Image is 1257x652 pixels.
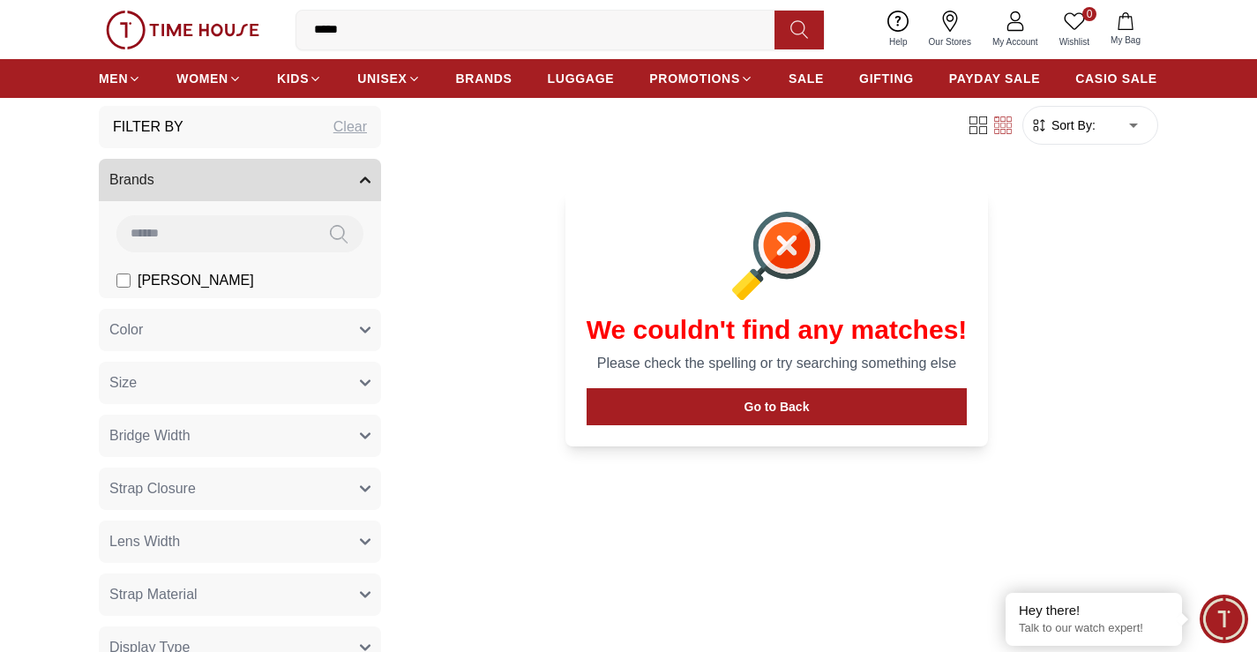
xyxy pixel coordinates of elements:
[789,70,824,87] span: SALE
[1030,116,1096,134] button: Sort By:
[789,63,824,94] a: SALE
[357,70,407,87] span: UNISEX
[1019,621,1169,636] p: Talk to our watch expert!
[649,70,740,87] span: PROMOTIONS
[99,159,381,201] button: Brands
[879,7,918,52] a: Help
[99,362,381,404] button: Size
[99,63,141,94] a: MEN
[1048,116,1096,134] span: Sort By:
[859,63,914,94] a: GIFTING
[949,63,1040,94] a: PAYDAY SALE
[456,70,513,87] span: BRANDS
[109,372,137,393] span: Size
[109,319,143,341] span: Color
[99,70,128,87] span: MEN
[99,468,381,510] button: Strap Closure
[587,314,968,346] h1: We couldn't find any matches!
[357,63,420,94] a: UNISEX
[1052,35,1096,49] span: Wishlist
[1049,7,1100,52] a: 0Wishlist
[922,35,978,49] span: Our Stores
[1075,70,1157,87] span: CASIO SALE
[106,11,259,49] img: ...
[1200,595,1248,643] div: Chat Widget
[99,415,381,457] button: Bridge Width
[1100,9,1151,50] button: My Bag
[333,116,367,138] div: Clear
[99,309,381,351] button: Color
[649,63,753,94] a: PROMOTIONS
[859,70,914,87] span: GIFTING
[548,63,615,94] a: LUGGAGE
[456,63,513,94] a: BRANDS
[113,116,183,138] h3: Filter By
[109,584,198,605] span: Strap Material
[176,63,242,94] a: WOMEN
[918,7,982,52] a: Our Stores
[277,70,309,87] span: KIDS
[138,270,254,291] span: [PERSON_NAME]
[116,274,131,288] input: [PERSON_NAME]
[176,70,228,87] span: WOMEN
[587,353,968,374] p: Please check the spelling or try searching something else
[882,35,915,49] span: Help
[1019,602,1169,619] div: Hey there!
[99,573,381,616] button: Strap Material
[99,521,381,563] button: Lens Width
[109,531,180,552] span: Lens Width
[109,478,196,499] span: Strap Closure
[109,425,191,446] span: Bridge Width
[1075,63,1157,94] a: CASIO SALE
[109,169,154,191] span: Brands
[985,35,1045,49] span: My Account
[949,70,1040,87] span: PAYDAY SALE
[548,70,615,87] span: LUGGAGE
[277,63,322,94] a: KIDS
[587,388,968,425] button: Go to Back
[1082,7,1096,21] span: 0
[1104,34,1148,47] span: My Bag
